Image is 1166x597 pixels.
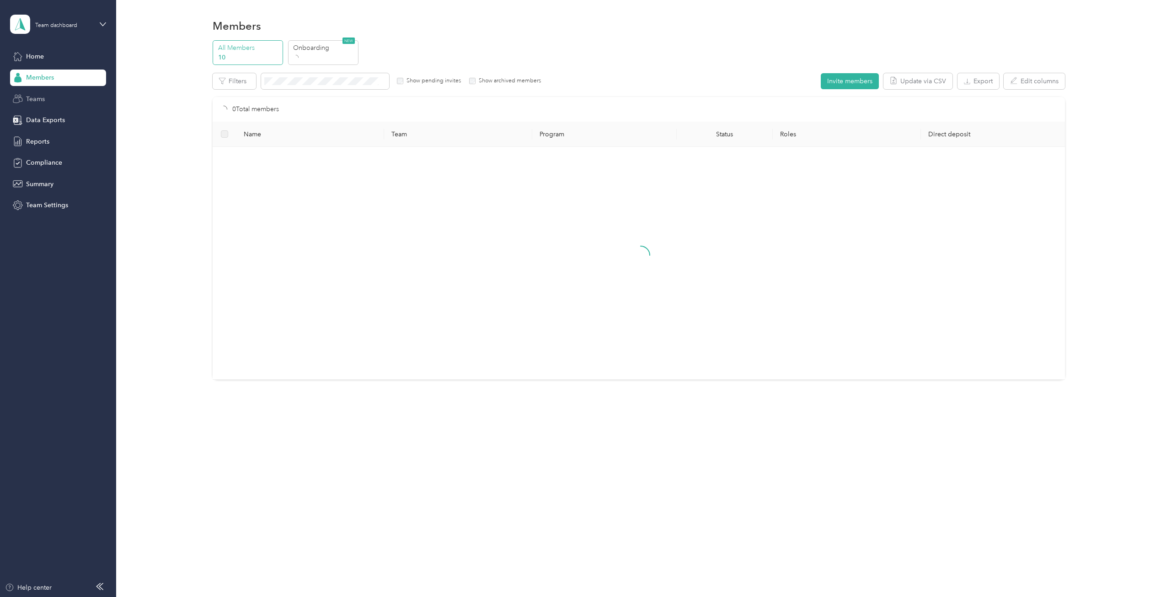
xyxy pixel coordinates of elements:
[213,21,261,31] h1: Members
[236,122,385,147] th: Name
[476,77,541,85] label: Show archived members
[213,73,256,89] button: Filters
[218,53,280,62] p: 10
[26,94,45,104] span: Teams
[5,583,52,592] button: Help center
[26,73,54,82] span: Members
[26,158,62,167] span: Compliance
[677,122,773,147] th: Status
[26,115,65,125] span: Data Exports
[403,77,461,85] label: Show pending invites
[921,122,1069,147] th: Direct deposit
[342,38,355,44] span: NEW
[26,179,53,189] span: Summary
[883,73,952,89] button: Update via CSV
[26,137,49,146] span: Reports
[26,200,68,210] span: Team Settings
[232,104,279,114] p: 0 Total members
[384,122,532,147] th: Team
[293,43,355,53] p: Onboarding
[821,73,879,89] button: Invite members
[218,43,280,53] p: All Members
[26,52,44,61] span: Home
[532,122,677,147] th: Program
[1115,546,1166,597] iframe: Everlance-gr Chat Button Frame
[244,130,377,138] span: Name
[773,122,921,147] th: Roles
[1004,73,1065,89] button: Edit columns
[35,23,77,28] div: Team dashboard
[957,73,999,89] button: Export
